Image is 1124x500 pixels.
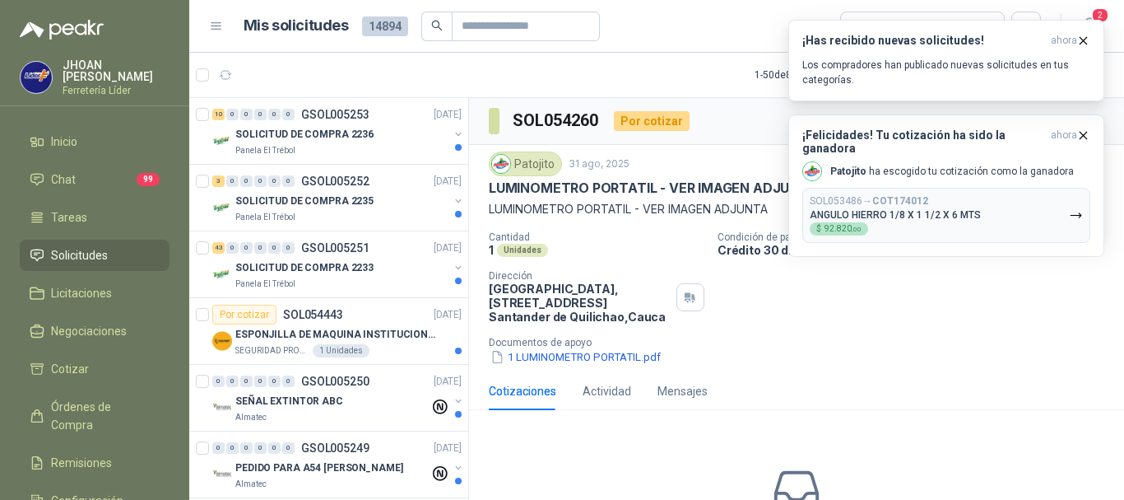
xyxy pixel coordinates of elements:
[240,242,253,254] div: 0
[434,307,462,323] p: [DATE]
[489,270,670,282] p: Dirección
[1075,12,1104,41] button: 2
[268,242,281,254] div: 0
[20,315,170,347] a: Negociaciones
[268,376,281,387] div: 0
[254,109,267,120] div: 0
[51,208,87,227] span: Tareas
[803,162,821,180] img: Company Logo
[240,109,253,120] div: 0
[718,231,1117,243] p: Condición de pago
[431,20,443,31] span: search
[51,133,77,151] span: Inicio
[212,105,465,157] a: 10 0 0 0 0 0 GSOL005253[DATE] Company LogoSOLICITUD DE COMPRA 2236Panela El Trébol
[20,240,170,271] a: Solicitudes
[20,202,170,233] a: Tareas
[235,460,403,476] p: PEDIDO PARA A54 [PERSON_NAME]
[614,111,690,131] div: Por cotizar
[63,59,170,82] p: JHOAN [PERSON_NAME]
[489,200,1104,218] p: LUMINOMETRO PORTATIL - VER IMAGEN ADJUNTA
[240,442,253,454] div: 0
[254,442,267,454] div: 0
[226,442,239,454] div: 0
[434,107,462,123] p: [DATE]
[235,478,267,491] p: Almatec
[301,175,369,187] p: GSOL005252
[301,376,369,387] p: GSOL005250
[489,231,704,243] p: Cantidad
[569,157,629,172] p: 31 ago, 2025
[1051,129,1077,155] span: ahora
[282,242,295,254] div: 0
[492,155,510,173] img: Company Logo
[226,109,239,120] div: 0
[810,222,868,236] div: $
[852,226,862,233] span: ,00
[226,175,239,187] div: 0
[212,376,225,387] div: 0
[212,371,465,424] a: 0 0 0 0 0 0 GSOL005250[DATE] Company LogoSEÑAL EXTINTOR ABCAlmatec
[212,131,232,151] img: Company Logo
[235,194,374,209] p: SOLICITUD DE COMPRA 2235
[497,244,548,257] div: Unidades
[240,376,253,387] div: 0
[254,242,267,254] div: 0
[802,34,1044,48] h3: ¡Has recibido nuevas solicitudes!
[755,62,862,88] div: 1 - 50 de 8977
[235,278,295,291] p: Panela El Trébol
[872,195,928,207] b: COT174012
[583,382,631,400] div: Actividad
[282,109,295,120] div: 0
[226,376,239,387] div: 0
[63,86,170,96] p: Ferretería Líder
[513,108,601,133] h3: SOL054260
[212,442,225,454] div: 0
[268,109,281,120] div: 0
[212,398,232,418] img: Company Logo
[20,126,170,157] a: Inicio
[212,305,276,325] div: Por cotizar
[824,225,862,233] span: 92.820
[189,298,468,365] a: Por cotizarSOL054443[DATE] Company LogoESPONJILLA DE MAQUINA INSTITUCIONAL-NEGRA X 12 UNIDADESSEG...
[657,382,708,400] div: Mensajes
[362,16,408,36] span: 14894
[235,144,295,157] p: Panela El Trébol
[235,394,343,409] p: SEÑAL EXTINTOR ABC
[830,165,1074,179] p: ha escogido tu cotización como la ganadora
[282,442,295,454] div: 0
[254,376,267,387] div: 0
[313,344,369,357] div: 1 Unidades
[489,152,562,176] div: Patojito
[51,246,108,264] span: Solicitudes
[301,242,369,254] p: GSOL005251
[212,242,225,254] div: 43
[137,173,160,186] span: 99
[489,348,662,366] button: 1 LUMINOMETRO PORTATIL.pdf
[235,260,374,276] p: SOLICITUD DE COMPRA 2233
[434,241,462,256] p: [DATE]
[226,242,239,254] div: 0
[1091,7,1109,23] span: 2
[235,344,309,357] p: SEGURIDAD PROVISER LTDA
[235,211,295,224] p: Panela El Trébol
[51,284,112,302] span: Licitaciones
[282,376,295,387] div: 0
[51,454,112,472] span: Remisiones
[489,180,818,197] p: LUMINOMETRO PORTATIL - VER IMAGEN ADJUNTA
[235,327,440,343] p: ESPONJILLA DE MAQUINA INSTITUCIONAL-NEGRA X 12 UNIDADES
[212,171,465,224] a: 3 0 0 0 0 0 GSOL005252[DATE] Company LogoSOLICITUD DE COMPRA 2235Panela El Trébol
[20,164,170,195] a: Chat99
[489,382,556,400] div: Cotizaciones
[802,129,1044,155] h3: ¡Felicidades! Tu cotización ha sido la ganadora
[851,17,885,35] div: Todas
[244,14,349,38] h1: Mis solicitudes
[434,374,462,390] p: [DATE]
[212,438,465,491] a: 0 0 0 0 0 0 GSOL005249[DATE] Company LogoPEDIDO PARA A54 [PERSON_NAME]Almatec
[51,398,154,434] span: Órdenes de Compra
[212,238,465,291] a: 43 0 0 0 0 0 GSOL005251[DATE] Company LogoSOLICITUD DE COMPRA 2233Panela El Trébol
[788,114,1104,257] button: ¡Felicidades! Tu cotización ha sido la ganadoraahora Company LogoPatojito ha escogido tu cotizaci...
[51,171,76,189] span: Chat
[301,109,369,120] p: GSOL005253
[212,198,232,217] img: Company Logo
[235,411,267,424] p: Almatec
